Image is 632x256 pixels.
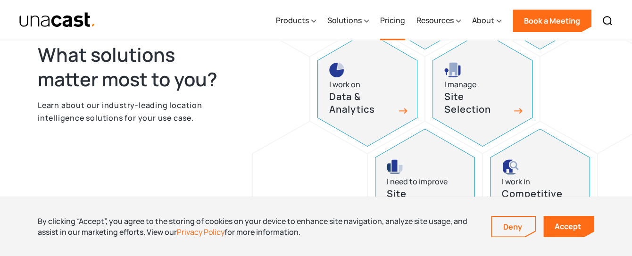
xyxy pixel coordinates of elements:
h3: Site Selection [444,91,510,116]
div: Solutions [327,1,369,40]
div: Resources [416,15,454,26]
div: I need to improve [387,175,448,188]
div: I manage [444,78,476,91]
img: site performance icon [387,159,403,174]
a: Privacy Policy [177,227,225,237]
img: site selection icon [444,62,462,77]
p: Learn about our industry-leading location intelligence solutions for your use case. [38,99,221,124]
h3: Data & Analytics [329,91,395,116]
div: Products [276,1,316,40]
a: Book a Meeting [513,9,591,32]
div: Products [276,15,309,26]
h2: What solutions matter most to you? [38,42,221,91]
a: site selection icon I manageSite Selection [432,32,532,147]
h3: Competitive Intelligence [502,188,568,213]
a: competitive intelligence iconI work inCompetitive Intelligence [490,129,590,244]
a: Deny [492,217,535,237]
div: By clicking “Accept”, you agree to the storing of cookies on your device to enhance site navigati... [38,216,477,237]
a: pie chart iconI work onData & Analytics [317,32,417,147]
img: pie chart icon [329,62,344,77]
img: Unacast text logo [19,12,96,28]
h3: Site Performance [387,188,453,213]
div: Solutions [327,15,362,26]
div: I work in [502,175,530,188]
div: About [472,1,501,40]
a: site performance iconI need to improveSite Performance [375,129,475,244]
a: Pricing [380,1,405,40]
img: competitive intelligence icon [502,159,519,174]
a: home [19,12,96,28]
div: I work on [329,78,360,91]
div: About [472,15,494,26]
div: Resources [416,1,461,40]
a: Accept [543,216,594,237]
img: Search icon [602,15,613,26]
